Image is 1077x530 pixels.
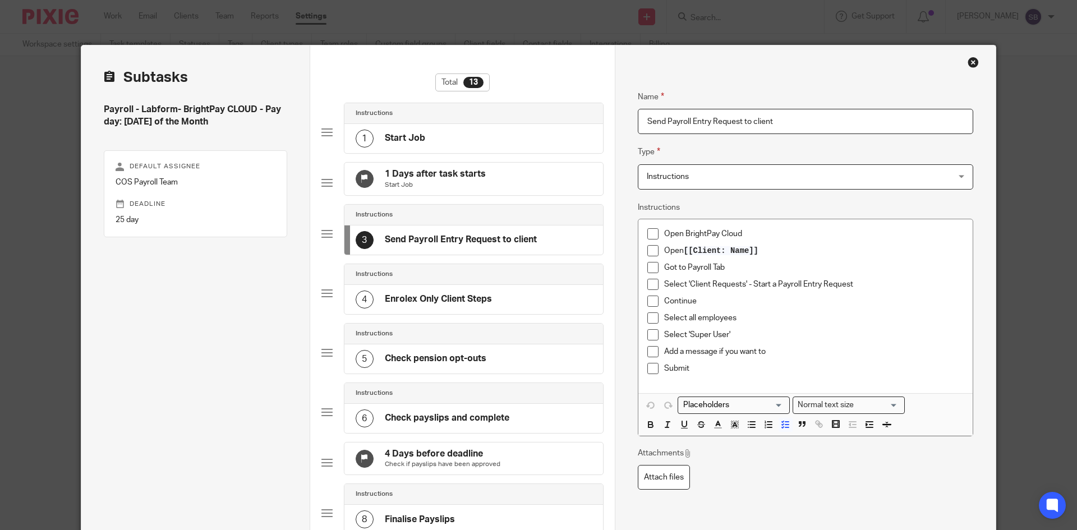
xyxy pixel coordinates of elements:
h4: Start Job [385,132,425,144]
p: Continue [664,296,964,307]
div: 13 [463,77,484,88]
h4: Check pension opt-outs [385,353,486,365]
p: Submit [664,363,964,374]
div: Text styles [793,397,905,414]
span: Normal text size [795,399,857,411]
label: Attach files [638,465,690,490]
h4: 4 Days before deadline [385,448,500,460]
p: Got to Payroll Tab [664,262,964,273]
h4: Send Payroll Entry Request to client [385,234,537,246]
div: Placeholders [678,397,790,414]
div: Total [435,73,490,91]
input: Search for option [679,399,783,411]
h2: Subtasks [104,68,188,87]
p: Default assignee [116,162,275,171]
h4: Instructions [356,490,393,499]
p: 25 day [116,214,275,225]
div: Close this dialog window [968,57,979,68]
p: Select 'Super User' [664,329,964,340]
h4: Payroll - Labform- BrightPay CLOUD - Pay day: [DATE] of the Month [104,104,287,128]
p: Select 'Client Requests' - Start a Payroll Entry Request [664,279,964,290]
p: Open BrightPay Cloud [664,228,964,239]
p: Attachments [638,448,692,459]
div: 5 [356,350,374,368]
h4: 1 Days after task starts [385,168,486,180]
h4: Instructions [356,109,393,118]
input: Search for option [858,399,898,411]
h4: Instructions [356,329,393,338]
h4: Instructions [356,270,393,279]
p: Open [664,245,964,256]
p: Add a message if you want to [664,346,964,357]
span: [[Client: Name]] [684,246,758,255]
h4: Instructions [356,389,393,398]
span: Instructions [647,173,689,181]
h4: Check payslips and complete [385,412,509,424]
label: Instructions [638,202,680,213]
p: Select all employees [664,312,964,324]
div: 1 [356,130,374,148]
p: COS Payroll Team [116,177,275,188]
p: Check if payslips have been approved [385,460,500,469]
div: 4 [356,291,374,308]
div: 6 [356,409,374,427]
label: Name [638,90,664,103]
label: Type [638,145,660,158]
div: Search for option [678,397,790,414]
div: 8 [356,510,374,528]
h4: Instructions [356,210,393,219]
div: 3 [356,231,374,249]
div: Search for option [793,397,905,414]
p: Start Job [385,181,486,190]
h4: Finalise Payslips [385,514,455,526]
h4: Enrolex Only Client Steps [385,293,492,305]
p: Deadline [116,200,275,209]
